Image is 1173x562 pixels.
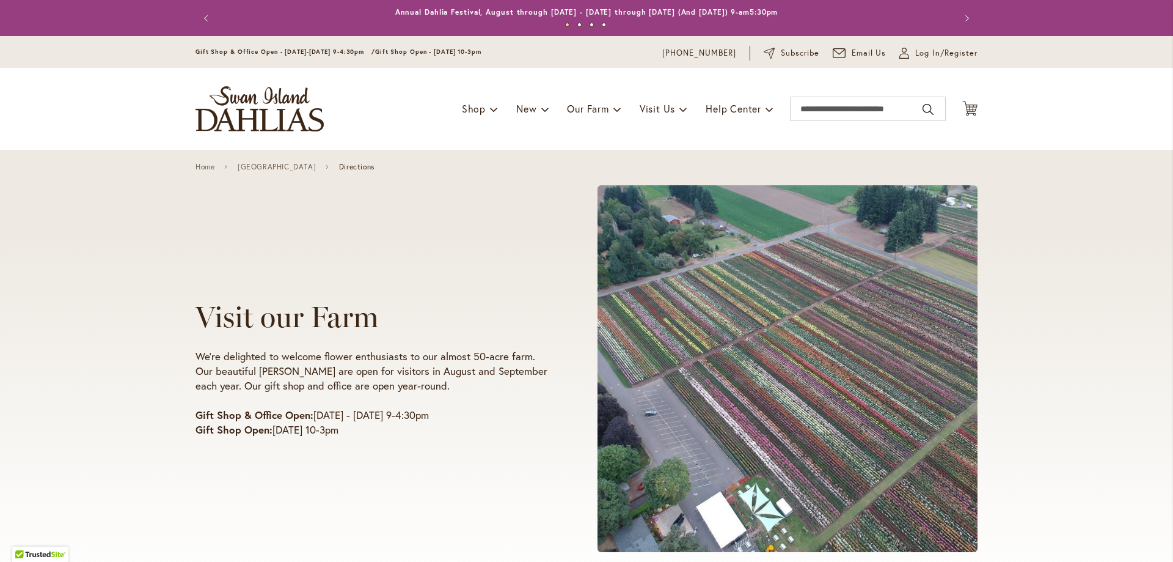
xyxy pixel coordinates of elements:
span: Shop [462,102,486,115]
strong: Gift Shop Open: [195,423,272,437]
p: We're delighted to welcome flower enthusiasts to our almost 50-acre farm. Our beautiful [PERSON_N... [195,349,551,393]
span: Visit Us [640,102,675,115]
a: Annual Dahlia Festival, August through [DATE] - [DATE] through [DATE] (And [DATE]) 9-am5:30pm [395,7,778,17]
span: Help Center [706,102,761,115]
p: [DATE] - [DATE] 9-4:30pm [DATE] 10-3pm [195,408,551,437]
span: Subscribe [781,47,819,59]
a: store logo [195,86,324,131]
span: New [516,102,536,115]
a: [GEOGRAPHIC_DATA] [238,163,316,171]
button: 1 of 4 [565,23,569,27]
a: Home [195,163,214,171]
span: Gift Shop Open - [DATE] 10-3pm [375,48,481,56]
button: 3 of 4 [590,23,594,27]
span: Our Farm [567,102,608,115]
strong: Gift Shop & Office Open: [195,408,313,422]
span: Log In/Register [915,47,977,59]
a: [PHONE_NUMBER] [662,47,736,59]
a: Email Us [833,47,886,59]
span: Directions [339,163,375,171]
button: 4 of 4 [602,23,606,27]
a: Subscribe [764,47,819,59]
h1: Visit our Farm [195,300,551,334]
button: Next [953,6,977,31]
span: Email Us [852,47,886,59]
span: Gift Shop & Office Open - [DATE]-[DATE] 9-4:30pm / [195,48,375,56]
button: 2 of 4 [577,23,582,27]
a: Log In/Register [899,47,977,59]
button: Previous [195,6,220,31]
